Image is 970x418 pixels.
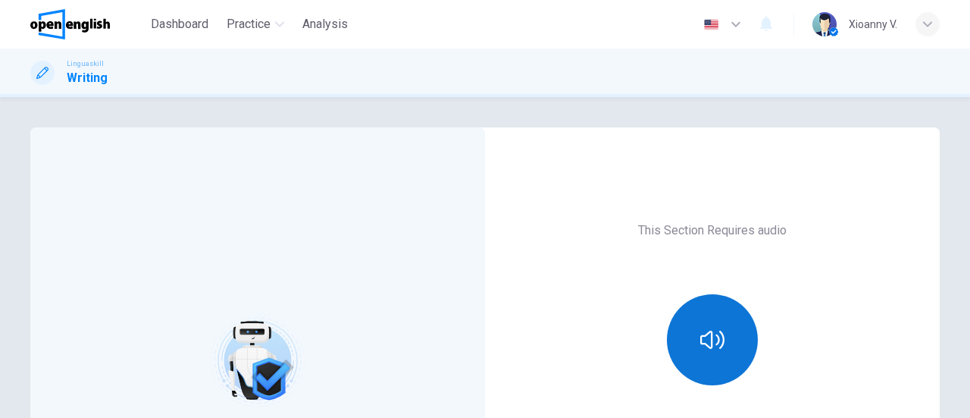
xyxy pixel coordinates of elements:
h6: This Section Requires audio [638,222,787,240]
span: Linguaskill [67,58,104,69]
img: OpenEnglish logo [30,9,110,39]
h1: Writing [67,69,108,87]
span: Analysis [302,15,348,33]
span: Dashboard [151,15,208,33]
img: Profile picture [812,12,837,36]
div: Xioanny V. [849,15,897,33]
a: OpenEnglish logo [30,9,145,39]
img: en [702,19,721,30]
span: Practice [227,15,271,33]
button: Dashboard [145,11,214,38]
img: robot icon [209,313,305,409]
button: Practice [221,11,290,38]
button: Analysis [296,11,354,38]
